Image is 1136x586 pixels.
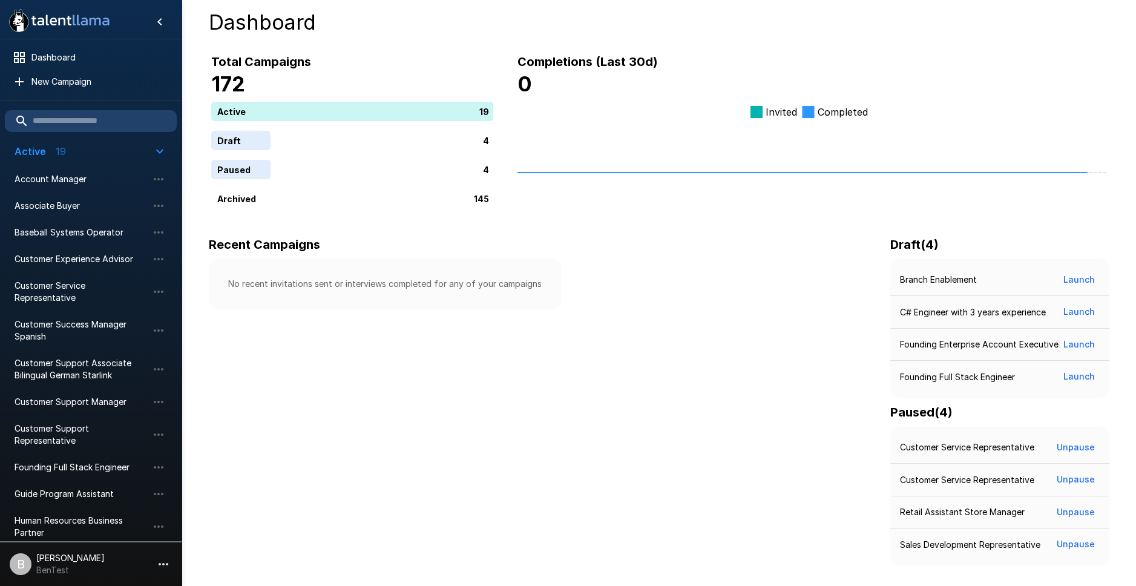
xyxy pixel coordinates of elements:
[479,105,489,117] p: 19
[1059,366,1100,388] button: Launch
[900,506,1025,518] p: Retail Assistant Store Manager
[900,306,1046,318] p: C# Engineer with 3 years experience
[1059,334,1100,356] button: Launch
[1052,436,1100,459] button: Unpause
[1052,469,1100,491] button: Unpause
[900,371,1015,383] p: Founding Full Stack Engineer
[228,278,542,290] p: No recent invitations sent or interviews completed for any of your campaigns
[900,539,1040,551] p: Sales Development Representative
[1059,269,1100,291] button: Launch
[209,10,1109,35] h4: Dashboard
[1052,533,1100,556] button: Unpause
[900,338,1059,351] p: Founding Enterprise Account Executive
[483,134,489,146] p: 4
[890,405,953,420] b: Paused ( 4 )
[900,441,1034,453] p: Customer Service Representative
[209,237,320,252] b: Recent Campaigns
[483,163,489,176] p: 4
[211,54,311,69] b: Total Campaigns
[900,274,977,286] p: Branch Enablement
[474,192,489,205] p: 145
[517,54,658,69] b: Completions (Last 30d)
[211,71,245,96] b: 172
[1052,501,1100,524] button: Unpause
[517,71,532,96] b: 0
[890,237,939,252] b: Draft ( 4 )
[900,474,1034,486] p: Customer Service Representative
[1059,301,1100,323] button: Launch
